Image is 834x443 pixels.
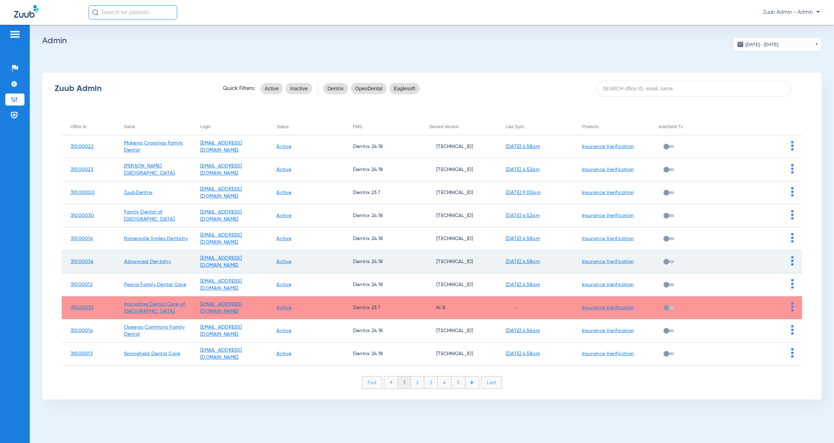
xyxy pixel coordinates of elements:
td: [TECHNICAL_ID] [420,227,497,250]
a: [EMAIL_ADDRESS][DOMAIN_NAME] [200,164,242,176]
input: Search for patients [89,5,177,19]
a: Active [276,328,291,333]
span: Quick Filters: [223,85,255,92]
div: Office Id [71,123,115,131]
a: [DATE] 4:58am [506,351,540,356]
li: 1 [398,376,411,388]
a: Insurance Verification [582,144,634,149]
td: [TECHNICAL_ID] [420,342,497,365]
a: Romeoville Smiles Dentistry [124,236,188,241]
a: Active [276,282,291,287]
a: Insurance Verification [582,305,634,310]
a: 31000036 [71,259,94,264]
div: Office Id [71,123,86,131]
a: [EMAIL_ADDRESS][DOMAIN_NAME] [200,256,242,268]
a: 31000013 [71,351,93,356]
li: 5 [452,376,465,388]
div: Last Sync [506,123,573,131]
a: [EMAIL_ADDRESS][DOMAIN_NAME] [200,187,242,199]
a: 31000023 [71,167,93,172]
img: group-dot-blue.svg [791,187,794,197]
a: [EMAIL_ADDRESS][DOMAIN_NAME] [200,279,242,291]
div: PMS [353,123,420,131]
a: Active [276,144,291,149]
button: [DATE] - [DATE] [733,37,822,51]
span: Eaglesoft [394,85,415,92]
td: Dentrix 24.18 [344,319,420,342]
span: OpenDental [355,85,382,92]
div: Service Version [429,123,459,131]
div: Name [124,123,135,131]
td: Dentrix 24.18 [344,250,420,273]
td: Dentrix 24.18 [344,342,420,365]
div: Name [124,123,191,131]
img: group-dot-blue.svg [791,233,794,243]
a: Oswego Commons Family Dental [124,325,185,337]
a: Insurance Verification [582,213,634,218]
img: arrow-right-blue.svg [471,381,474,384]
a: Family Dental of [GEOGRAPHIC_DATA] [124,210,175,222]
a: Peoria Family Dental Care [124,282,186,287]
img: arrow-left-blue.svg [390,380,392,384]
mat-chip-listbox: status-filters [261,81,312,96]
td: Dentrix 24.18 [344,135,420,158]
a: [EMAIL_ADDRESS][DOMAIN_NAME] [200,302,242,314]
a: Mokena Crossings Family Dental [124,141,183,153]
img: group-dot-blue.svg [791,256,794,266]
a: Innovative Dental Care of [GEOGRAPHIC_DATA] [124,302,185,314]
div: AutoSend Tx [658,123,683,131]
a: 31000030 [71,213,94,218]
a: [DATE] 9:00pm [506,190,541,195]
a: Active [276,190,291,195]
div: Products [582,123,649,131]
img: Search Icon [92,9,99,16]
div: Service Version [429,123,497,131]
a: Active [276,259,291,264]
img: group-dot-blue.svg [791,279,794,289]
a: 31000033 [71,305,93,310]
a: [PERSON_NAME][GEOGRAPHIC_DATA] [124,164,175,176]
a: [DATE] 4:52am [506,213,540,218]
a: Active [276,305,291,310]
a: 31000012 [71,282,93,287]
img: group-dot-blue.svg [791,348,794,358]
a: [DATE] 4:52am [506,167,540,172]
div: Login [200,123,268,131]
li: First [362,376,382,389]
a: Advanced Dentistry [124,259,171,264]
img: group-dot-blue.svg [791,210,794,220]
a: 31000000 [71,190,95,195]
td: Dentrix 24.18 [344,158,420,181]
span: Dentrix [328,85,344,92]
a: [EMAIL_ADDRESS][DOMAIN_NAME] [200,210,242,222]
a: [EMAIL_ADDRESS][DOMAIN_NAME] [200,141,242,153]
a: Active [276,351,291,356]
td: [TECHNICAL_ID] [420,158,497,181]
td: [TECHNICAL_ID] [420,273,497,296]
img: Zuub Logo [14,5,39,18]
a: Insurance Verification [582,236,634,241]
div: Zuub Admin [55,85,211,92]
li: 2 [411,376,424,388]
span: Active [265,85,279,92]
a: Insurance Verification [582,282,634,287]
td: Dentrix 24.18 [344,273,420,296]
span: - [506,305,517,310]
td: [TECHNICAL_ID] [420,204,497,227]
a: [DATE] 4:58am [506,259,540,264]
a: [DATE] 4:58am [506,282,540,287]
td: [TECHNICAL_ID] [420,135,497,158]
a: [EMAIL_ADDRESS][DOMAIN_NAME] [200,325,242,337]
a: Active [276,213,291,218]
span: Zuub Admin - Admin [763,9,820,16]
a: Active [276,167,291,172]
a: [EMAIL_ADDRESS][DOMAIN_NAME] [200,348,242,360]
a: [DATE] 4:56am [506,328,540,333]
a: ZuubDentrix [124,190,153,195]
div: Login [200,123,211,131]
a: Insurance Verification [582,167,634,172]
mat-chip-listbox: pms-filters [323,81,420,96]
a: Active [276,236,291,241]
span: Inactive [290,85,308,92]
img: hamburger-icon [9,30,21,39]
